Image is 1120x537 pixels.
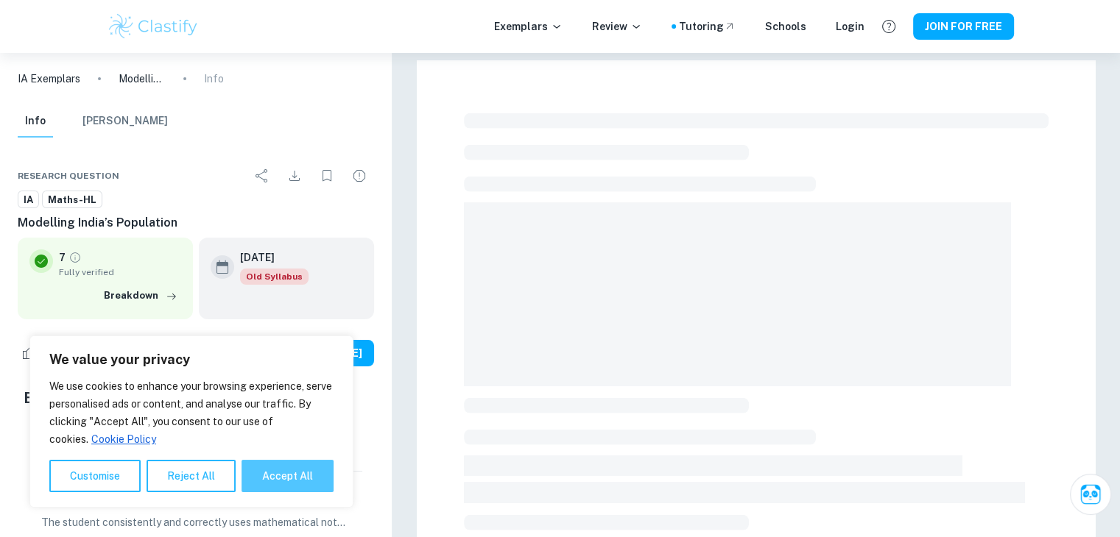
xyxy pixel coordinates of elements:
span: Old Syllabus [240,268,309,285]
p: We use cookies to enhance your browsing experience, serve personalised ads or content, and analys... [49,377,334,448]
span: Maths-HL [43,193,102,207]
button: Accept All [242,460,334,492]
button: Customise [49,460,141,492]
button: Breakdown [100,285,181,307]
p: 7 [59,249,66,266]
a: Tutoring [679,18,736,35]
div: Bookmark [312,161,342,191]
span: Research question [18,169,119,182]
p: Review [592,18,642,35]
div: Report issue [345,161,374,191]
h6: [DATE] [240,249,297,266]
a: Cookie Policy [91,433,157,446]
p: Modelling India’s Population [119,71,166,87]
h5: Examiner's summary [24,387,368,409]
div: We value your privacy [29,335,353,508]
p: We value your privacy [49,351,334,369]
p: Info [204,71,224,87]
button: JOIN FOR FREE [913,13,1014,40]
div: Download [280,161,309,191]
a: IA Exemplars [18,71,80,87]
button: Ask Clai [1070,474,1111,515]
a: Schools [765,18,806,35]
button: Help and Feedback [876,14,901,39]
img: Clastify logo [107,12,200,41]
p: Exemplars [494,18,563,35]
a: Grade fully verified [68,251,82,264]
button: Reject All [147,460,236,492]
h6: Modelling India’s Population [18,214,374,232]
a: IA [18,191,39,209]
a: Login [836,18,864,35]
span: IA [18,193,38,207]
button: [PERSON_NAME] [82,105,168,138]
div: Like [18,341,68,365]
p: The student consistently and correctly uses mathematical notation, symbols, and terminology. Key ... [41,514,351,530]
span: Fully verified [59,266,181,279]
div: Although this IA is written for the old math syllabus (last exam in November 2020), the current I... [240,268,309,285]
div: Share [247,161,277,191]
button: Info [18,105,53,138]
a: Maths-HL [42,191,102,209]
